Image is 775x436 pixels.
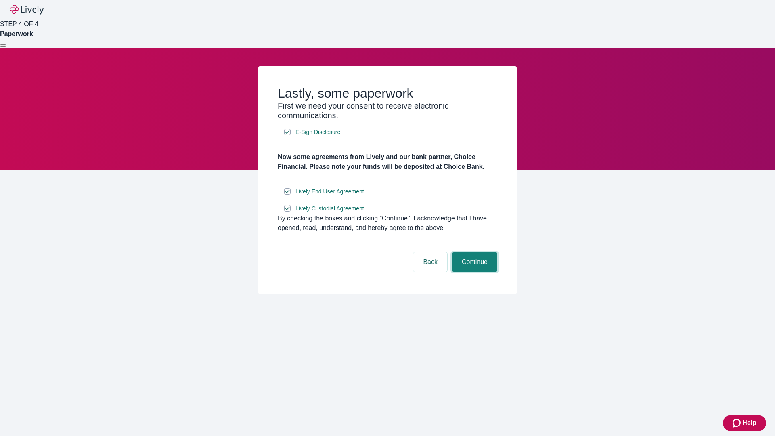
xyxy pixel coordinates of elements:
button: Zendesk support iconHelp [723,415,766,431]
a: e-sign disclosure document [294,127,342,137]
a: e-sign disclosure document [294,187,366,197]
span: E-Sign Disclosure [295,128,340,136]
button: Continue [452,252,497,272]
h4: Now some agreements from Lively and our bank partner, Choice Financial. Please note your funds wi... [278,152,497,172]
svg: Zendesk support icon [733,418,742,428]
span: Lively Custodial Agreement [295,204,364,213]
button: Back [413,252,447,272]
span: Help [742,418,756,428]
h3: First we need your consent to receive electronic communications. [278,101,497,120]
img: Lively [10,5,44,15]
a: e-sign disclosure document [294,203,366,214]
span: Lively End User Agreement [295,187,364,196]
div: By checking the boxes and clicking “Continue", I acknowledge that I have opened, read, understand... [278,214,497,233]
h2: Lastly, some paperwork [278,86,497,101]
